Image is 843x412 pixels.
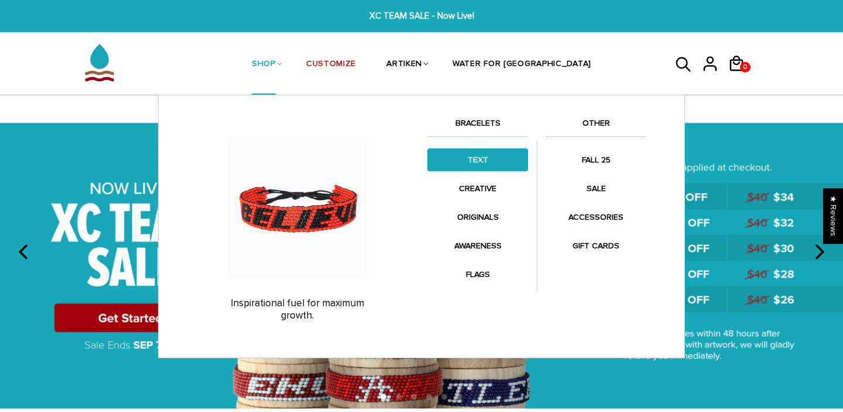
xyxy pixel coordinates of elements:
a: FALL 25 [546,148,646,171]
a: ACCESSORIES [546,206,646,228]
span: 0 [741,59,750,75]
a: CUSTOMIZE [306,34,356,96]
a: WATER FOR [GEOGRAPHIC_DATA] [453,34,591,96]
a: ORIGINALS [427,206,528,228]
a: SALE [546,177,646,200]
button: next [806,239,831,265]
a: SHOP [252,34,276,96]
a: CREATIVE [427,177,528,200]
p: Inspirational fuel for maximum growth. [179,297,416,321]
a: TEXT [427,148,528,171]
a: BRACELETS [427,116,528,136]
span: XC TEAM SALE - Now Live! [260,9,583,23]
a: GIFT CARDS [546,234,646,257]
button: previous [12,239,37,265]
a: ARTIKEN [386,34,422,96]
div: Click to open Judge.me floating reviews tab [823,188,843,244]
a: OTHER [546,116,646,136]
a: AWARENESS [427,234,528,257]
a: 0 [728,76,754,78]
a: FLAGS [427,263,528,286]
